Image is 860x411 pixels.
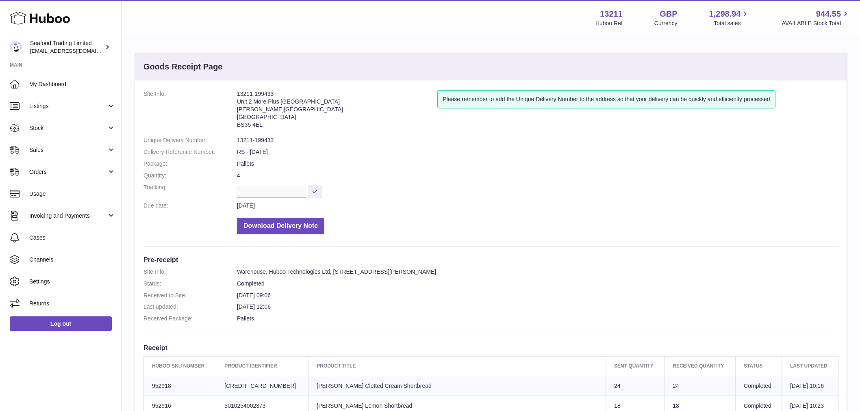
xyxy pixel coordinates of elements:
h3: Goods Receipt Page [143,61,223,72]
h3: Receipt [143,343,838,352]
strong: 13211 [600,9,623,19]
dt: Received Package: [143,315,237,322]
dd: Warehouse, Huboo Technologies Ltd, [STREET_ADDRESS][PERSON_NAME] [237,268,838,276]
dd: Pallets [237,315,838,322]
dt: Last updated: [143,303,237,311]
dt: Delivery Reference Number: [143,148,237,156]
dt: Received to Site: [143,292,237,299]
dd: RS - [DATE] [237,148,838,156]
th: Last updated [782,357,838,376]
span: Sales [29,146,107,154]
span: Settings [29,278,115,286]
span: Listings [29,102,107,110]
div: Please remember to add the Unique Delivery Number to the address so that your delivery can be qui... [437,90,775,108]
dt: Quantity: [143,172,237,180]
span: Orders [29,168,107,176]
td: Completed [736,376,782,396]
dt: Due date: [143,202,237,210]
span: Channels [29,256,115,264]
th: Received Quantity [665,357,736,376]
span: 1,298.94 [709,9,741,19]
td: [PERSON_NAME] Clotted Cream Shortbread [308,376,606,396]
span: Cases [29,234,115,242]
div: Seafood Trading Limited [30,39,103,55]
th: Product title [308,357,606,376]
dt: Tracking: [143,184,237,198]
dd: [DATE] [237,202,838,210]
dd: [DATE] 12:06 [237,303,838,311]
span: Invoicing and Payments [29,212,107,220]
th: Product Identifier [216,357,308,376]
td: [DATE] 10:16 [782,376,838,396]
span: AVAILABLE Stock Total [782,19,850,27]
a: Log out [10,316,112,331]
span: Returns [29,300,115,307]
th: Huboo SKU Number [144,357,216,376]
td: [CREDIT_CARD_NUMBER] [216,376,308,396]
dd: Completed [237,280,838,288]
dd: Pallets [237,160,838,168]
a: 944.55 AVAILABLE Stock Total [782,9,850,27]
th: Sent Quantity [606,357,665,376]
span: 944.55 [816,9,841,19]
dd: [DATE] 09:06 [237,292,838,299]
dt: Site Info: [143,90,237,132]
dt: Site Info: [143,268,237,276]
dd: 4 [237,172,838,180]
th: Status [736,357,782,376]
span: Usage [29,190,115,198]
dt: Status: [143,280,237,288]
span: Stock [29,124,107,132]
span: Total sales [714,19,750,27]
dt: Unique Delivery Number: [143,136,237,144]
address: 13211-199433 Unit 2 More Plus [GEOGRAPHIC_DATA] [PERSON_NAME][GEOGRAPHIC_DATA] [GEOGRAPHIC_DATA] ... [237,90,437,132]
td: 24 [665,376,736,396]
span: My Dashboard [29,80,115,88]
h3: Pre-receipt [143,255,838,264]
td: 952918 [144,376,216,396]
dd: 13211-199433 [237,136,838,144]
span: [EMAIL_ADDRESS][DOMAIN_NAME] [30,48,119,54]
img: internalAdmin-13211@internal.huboo.com [10,41,22,53]
button: Download Delivery Note [237,218,324,234]
td: 24 [606,376,665,396]
div: Huboo Ref [595,19,623,27]
dt: Package: [143,160,237,168]
strong: GBP [660,9,677,19]
div: Currency [654,19,678,27]
a: 1,298.94 Total sales [709,9,750,27]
